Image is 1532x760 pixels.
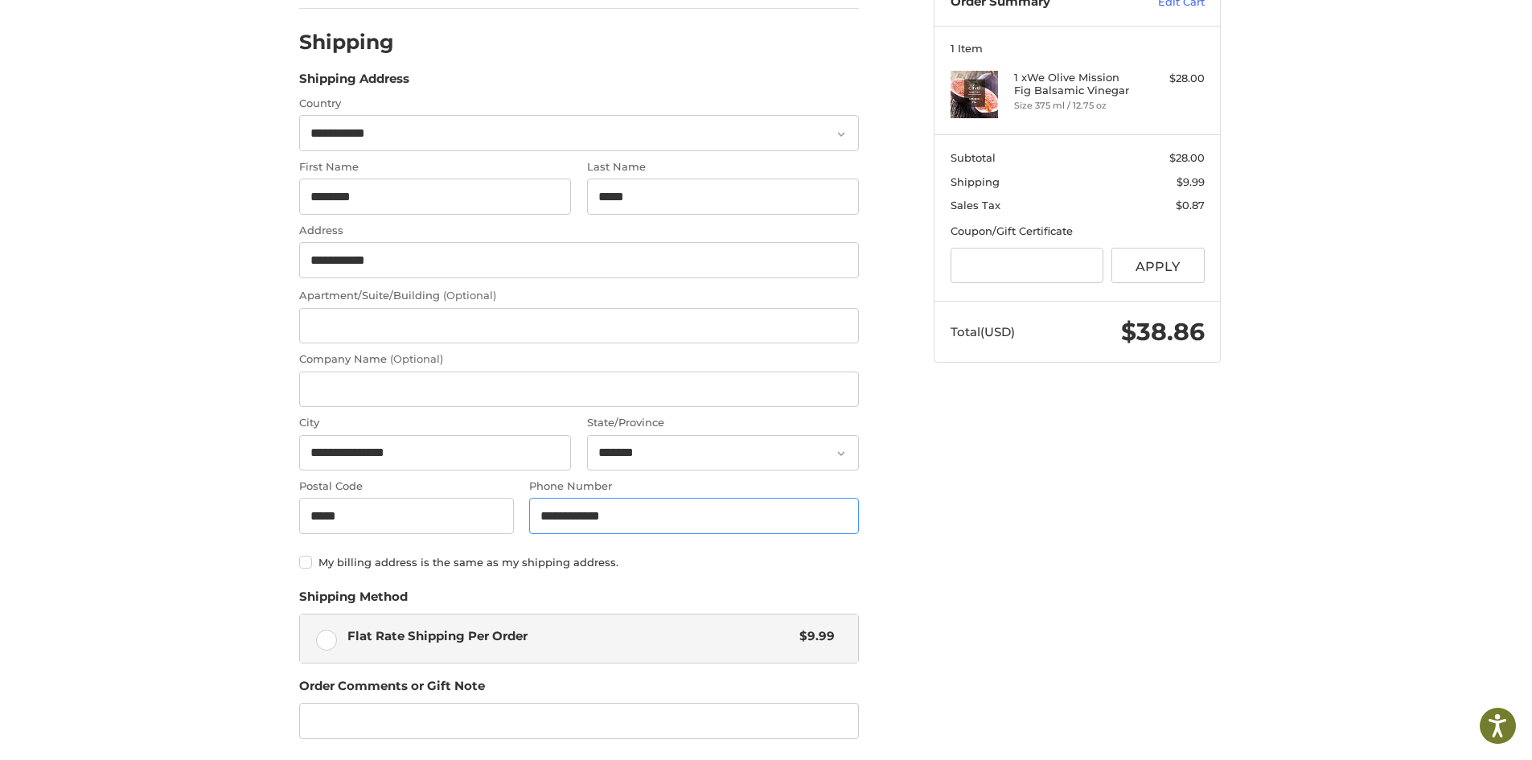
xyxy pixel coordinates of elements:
label: Apartment/Suite/Building [299,288,859,304]
label: My billing address is the same as my shipping address. [299,556,859,569]
p: We're away right now. Please check back later! [23,24,182,37]
span: Shipping [951,175,1000,188]
button: Open LiveChat chat widget [185,21,204,40]
input: Gift Certificate or Coupon Code [951,248,1104,284]
small: (Optional) [443,289,496,302]
legend: Shipping Address [299,70,409,96]
span: Sales Tax [951,199,1000,212]
span: $0.87 [1176,199,1205,212]
label: Company Name [299,351,859,368]
legend: Shipping Method [299,588,408,614]
div: $28.00 [1141,71,1205,87]
li: Size 375 ml / 12.75 oz [1014,99,1137,113]
label: Country [299,96,859,112]
span: $9.99 [1177,175,1205,188]
small: (Optional) [390,352,443,365]
button: Apply [1111,248,1205,284]
span: $9.99 [791,627,835,646]
label: First Name [299,159,571,175]
div: Coupon/Gift Certificate [951,224,1205,240]
label: Last Name [587,159,859,175]
span: $38.86 [1121,317,1205,347]
label: State/Province [587,415,859,431]
legend: Order Comments [299,677,485,703]
span: $28.00 [1169,151,1205,164]
span: Total (USD) [951,324,1015,339]
h3: 1 Item [951,42,1205,55]
label: Address [299,223,859,239]
label: City [299,415,571,431]
span: Flat Rate Shipping Per Order [347,627,792,646]
iframe: Google Customer Reviews [1399,717,1532,760]
h4: 1 x We Olive Mission Fig Balsamic Vinegar [1014,71,1137,97]
h2: Shipping [299,30,394,55]
label: Phone Number [529,479,859,495]
label: Postal Code [299,479,514,495]
span: Subtotal [951,151,996,164]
